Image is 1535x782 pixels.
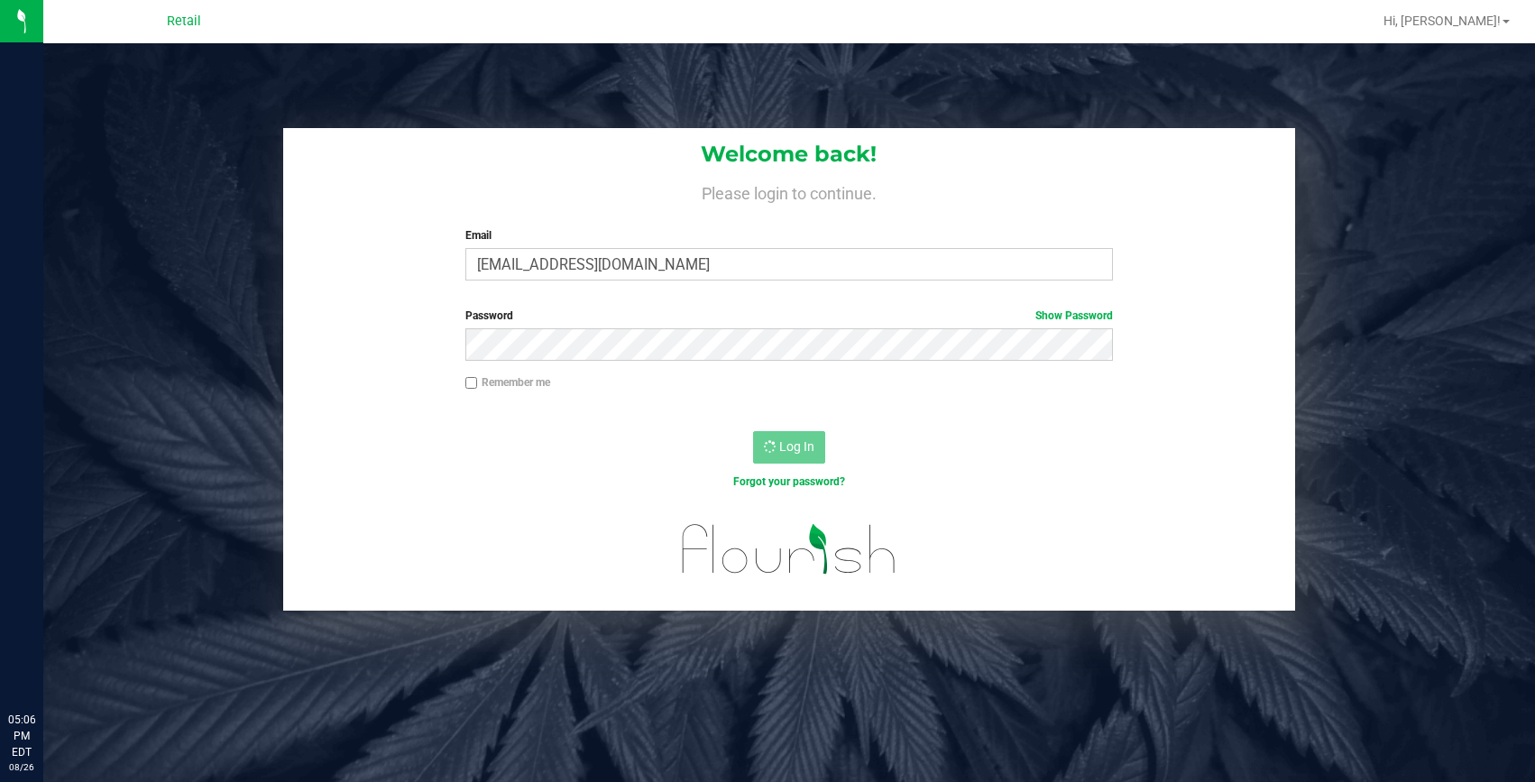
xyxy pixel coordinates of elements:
a: Show Password [1035,309,1113,322]
span: Hi, [PERSON_NAME]! [1383,14,1501,28]
p: 05:06 PM EDT [8,712,35,760]
input: Remember me [465,377,478,390]
label: Remember me [465,374,550,391]
label: Email [465,227,1113,244]
span: Retail [167,14,201,29]
span: Password [465,309,513,322]
span: Log In [779,439,814,454]
img: flourish_logo.svg [663,509,916,590]
a: Forgot your password? [733,475,845,488]
p: 08/26 [8,760,35,774]
h4: Please login to continue. [283,180,1296,202]
h1: Welcome back! [283,143,1296,166]
button: Log In [753,431,825,464]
